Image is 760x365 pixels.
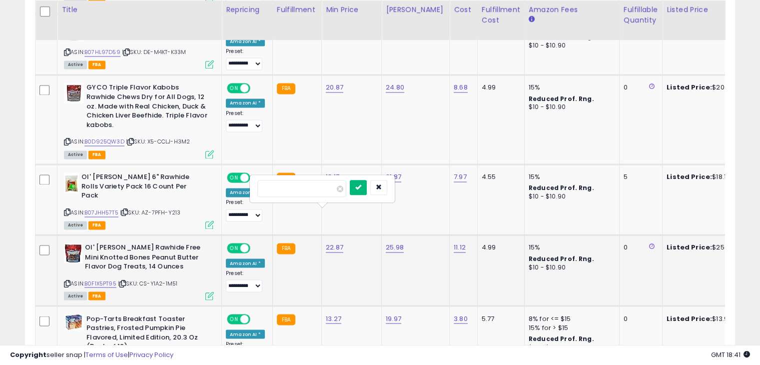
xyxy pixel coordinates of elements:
div: Title [61,4,217,15]
a: B07HL97D59 [84,48,120,56]
a: 21.87 [386,172,401,182]
span: All listings currently available for purchase on Amazon [64,60,87,69]
div: Amazon AI * [226,188,265,197]
div: 15% [529,83,612,92]
a: Privacy Policy [129,350,173,359]
div: 5.77 [482,314,517,323]
b: Reduced Prof. Rng. [529,334,594,342]
div: $10 - $10.90 [529,192,612,201]
div: Preset: [226,110,265,132]
div: seller snap | | [10,350,173,360]
b: Ol' [PERSON_NAME] 6" Rawhide Rolls Variety Pack 16 Count Per Pack [81,172,203,203]
div: [PERSON_NAME] [386,4,445,15]
a: 20.87 [326,82,343,92]
img: 51PbjGVQiOL._SL40_.jpg [64,314,84,330]
div: 8% for <= $15 [529,314,612,323]
div: Preset: [226,199,265,221]
a: Terms of Use [85,350,128,359]
span: FBA [88,291,105,300]
small: Amazon Fees. [529,15,535,24]
span: FBA [88,150,105,159]
a: 22.87 [326,242,343,252]
small: FBA [277,314,295,325]
a: 19.97 [386,313,401,323]
div: $10 - $10.90 [529,263,612,271]
span: ON [228,84,240,92]
span: ON [228,173,240,182]
span: FBA [88,60,105,69]
span: | SKU: X5-CCLJ-H3M2 [126,137,190,145]
a: B07JHH57T5 [84,208,118,217]
span: | SKU: AZ-7PFH-Y213 [120,208,180,216]
a: 3.80 [454,313,468,323]
span: FBA [88,221,105,229]
b: Listed Price: [667,172,712,181]
strong: Copyright [10,350,46,359]
span: ON [228,314,240,323]
div: Listed Price [667,4,753,15]
b: Listed Price: [667,242,712,252]
img: 41QnmjmpNQL._SL40_.jpg [64,83,84,103]
div: $10 - $10.90 [529,41,612,50]
b: Reduced Prof. Rng. [529,254,594,262]
span: All listings currently available for purchase on Amazon [64,221,87,229]
div: Amazon AI * [226,329,265,338]
b: Listed Price: [667,313,712,323]
small: FBA [277,83,295,94]
div: ASIN: [64,243,214,298]
div: ASIN: [64,83,214,157]
span: ON [228,244,240,252]
span: | SKU: DE-M4KT-K33M [122,48,186,56]
a: 8.68 [454,82,468,92]
b: Reduced Prof. Rng. [529,94,594,103]
b: Reduced Prof. Rng. [529,183,594,192]
div: Min Price [326,4,377,15]
span: All listings currently available for purchase on Amazon [64,150,87,159]
div: ASIN: [64,21,214,68]
div: Amazon AI * [226,258,265,267]
div: Amazon AI * [226,98,265,107]
b: Listed Price: [667,82,712,92]
img: 41rcOFZFEXL._SL40_.jpg [64,172,79,192]
div: 15% [529,243,612,252]
div: $10 - $10.90 [529,103,612,111]
div: Repricing [226,4,268,15]
div: Preset: [226,48,265,70]
div: $20.99 [667,83,750,92]
b: Ol' [PERSON_NAME] Rawhide Free Mini Knotted Bones Peanut Butter Flavor Dog Treats, 14 Ounces [85,243,206,273]
img: 41HoTPCEVTL._SL40_.jpg [64,243,82,263]
div: 15% for > $15 [529,323,612,332]
div: $25.18 [667,243,750,252]
span: OFF [249,244,265,252]
div: Fulfillment Cost [482,4,520,25]
div: $18.17 [667,172,750,181]
small: FBA [277,243,295,254]
div: 4.99 [482,83,517,92]
div: 4.55 [482,172,517,181]
a: 11.12 [454,242,466,252]
small: FBA [277,172,295,183]
a: 18.17 [326,172,339,182]
span: All listings currently available for purchase on Amazon [64,291,87,300]
span: | SKU: CS-Y1A2-1M51 [118,279,177,287]
a: 13.27 [326,313,341,323]
a: B0D925QW3D [84,137,124,146]
b: Pop-Tarts Breakfast Toaster Pastries, Frosted Pumpkin Pie Flavored, Limited Edition, 20.3 Oz (Pac... [86,314,208,353]
div: 0 [624,83,655,92]
div: Cost [454,4,473,15]
div: Amazon Fees [529,4,615,15]
div: 0 [624,314,655,323]
div: 5 [624,172,655,181]
a: 7.97 [454,172,467,182]
span: OFF [249,173,265,182]
div: $13.99 [667,314,750,323]
div: 15% [529,172,612,181]
div: Preset: [226,269,265,292]
div: Fulfillment [277,4,317,15]
a: 24.80 [386,82,404,92]
div: Fulfillable Quantity [624,4,658,25]
span: 2025-10-13 18:41 GMT [711,350,750,359]
div: 0 [624,243,655,252]
a: 25.98 [386,242,404,252]
b: GYCO Triple Flavor Kabobs Rawhide Chews Dry for All Dogs, 12 oz. Made with Real Chicken, Duck & C... [86,83,208,132]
